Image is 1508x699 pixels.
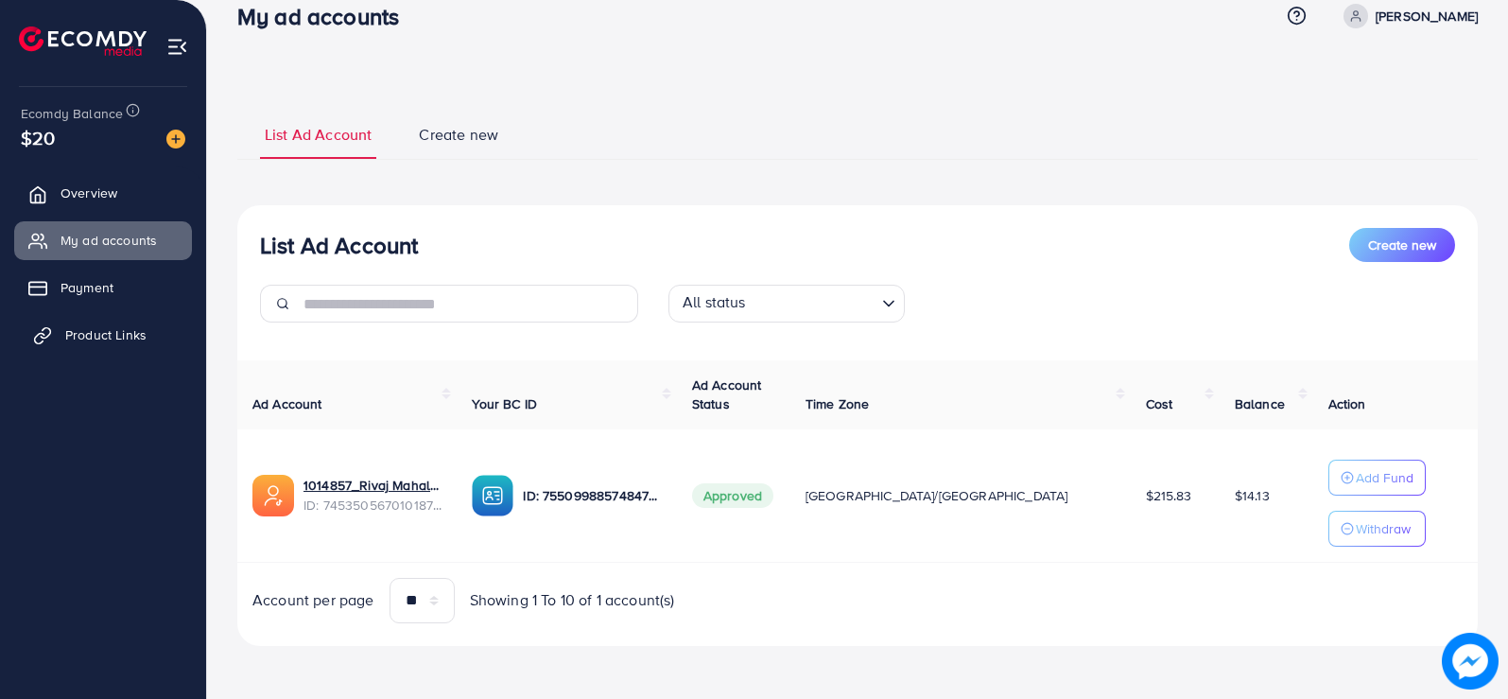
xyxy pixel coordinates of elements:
[21,104,123,123] span: Ecomdy Balance
[14,316,192,354] a: Product Links
[1328,394,1366,413] span: Action
[1349,228,1455,262] button: Create new
[752,288,875,318] input: Search for option
[668,285,905,323] div: Search for option
[14,174,192,212] a: Overview
[692,376,762,413] span: Ad Account Status
[1146,486,1192,505] span: $215.83
[1356,517,1411,540] p: Withdraw
[1442,633,1499,690] img: image
[1235,394,1285,413] span: Balance
[472,475,513,516] img: ic-ba-acc.ded83a64.svg
[806,486,1068,505] span: [GEOGRAPHIC_DATA]/[GEOGRAPHIC_DATA]
[1328,511,1426,547] button: Withdraw
[1368,236,1436,254] span: Create new
[1328,460,1426,496] button: Add Fund
[61,231,157,250] span: My ad accounts
[1356,466,1413,489] p: Add Fund
[1376,5,1478,27] p: [PERSON_NAME]
[303,496,442,515] span: ID: 7453505670101876752
[19,26,147,56] img: logo
[470,589,675,611] span: Showing 1 To 10 of 1 account(s)
[1235,486,1270,505] span: $14.13
[61,183,117,202] span: Overview
[806,394,869,413] span: Time Zone
[252,589,374,611] span: Account per page
[523,484,661,507] p: ID: 7550998857484779527
[472,394,537,413] span: Your BC ID
[252,475,294,516] img: ic-ads-acc.e4c84228.svg
[65,325,147,344] span: Product Links
[21,124,55,151] span: $20
[419,124,498,146] span: Create new
[252,394,322,413] span: Ad Account
[14,269,192,306] a: Payment
[61,278,113,297] span: Payment
[14,221,192,259] a: My ad accounts
[237,3,414,30] h3: My ad accounts
[303,476,442,495] a: 1014857_Rivaj Mahal Personal 2_1735404529188
[692,483,773,508] span: Approved
[1336,4,1478,28] a: [PERSON_NAME]
[166,36,188,58] img: menu
[679,288,750,318] span: All status
[265,124,372,146] span: List Ad Account
[166,130,185,149] img: image
[1146,394,1173,413] span: Cost
[303,476,442,515] div: <span class='underline'>1014857_Rivaj Mahal Personal 2_1735404529188</span></br>7453505670101876752
[260,232,418,259] h3: List Ad Account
